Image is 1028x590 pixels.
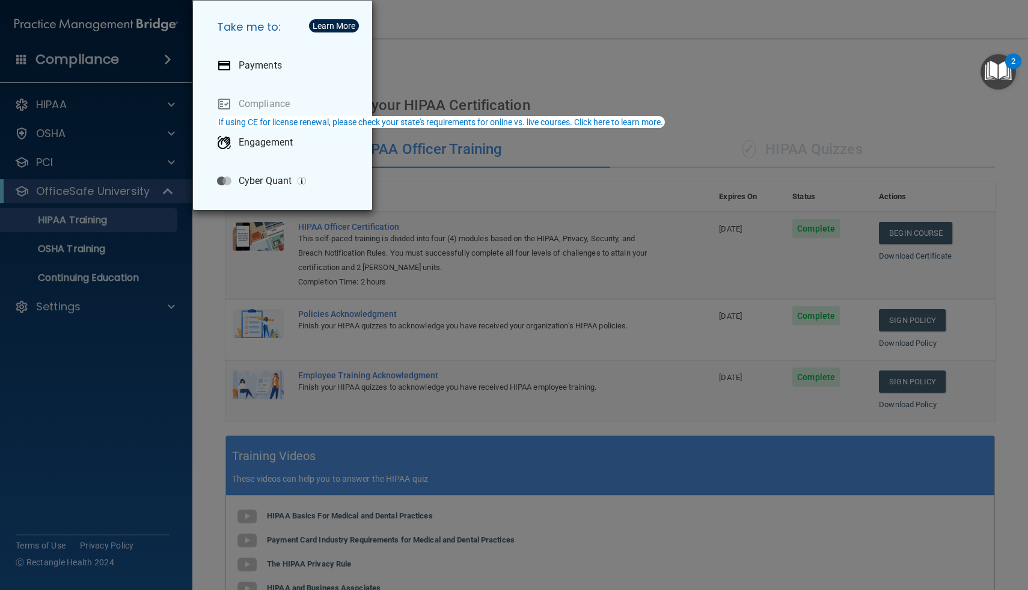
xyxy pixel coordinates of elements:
[216,116,665,128] button: If using CE for license renewal, please check your state's requirements for online vs. live cours...
[207,126,363,159] a: Engagement
[1011,61,1015,77] div: 2
[207,87,363,121] a: Compliance
[207,164,363,198] a: Cyber Quant
[309,19,359,32] button: Learn More
[239,175,292,187] p: Cyber Quant
[207,10,363,44] h5: Take me to:
[239,137,293,149] p: Engagement
[981,54,1016,90] button: Open Resource Center, 2 new notifications
[313,22,355,30] div: Learn More
[207,49,363,82] a: Payments
[239,60,282,72] p: Payments
[218,118,663,126] div: If using CE for license renewal, please check your state's requirements for online vs. live cours...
